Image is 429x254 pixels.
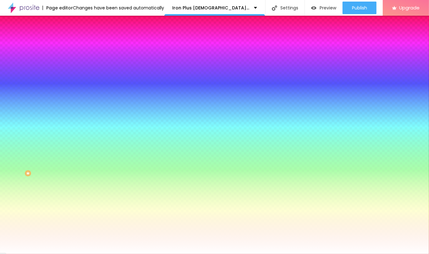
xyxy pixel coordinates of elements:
[272,5,277,11] img: Icone
[311,5,316,11] img: view-1.svg
[73,6,164,10] div: Changes have been saved automatically
[42,6,73,10] div: Page editor
[172,6,249,10] p: Iron Plus [DEMOGRAPHIC_DATA][MEDICAL_DATA] We Tested It For 90 Days "How To Buy"
[305,2,343,14] button: Preview
[343,2,377,14] button: Publish
[399,5,420,10] span: Upgrade
[320,5,336,10] span: Preview
[352,5,367,10] span: Publish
